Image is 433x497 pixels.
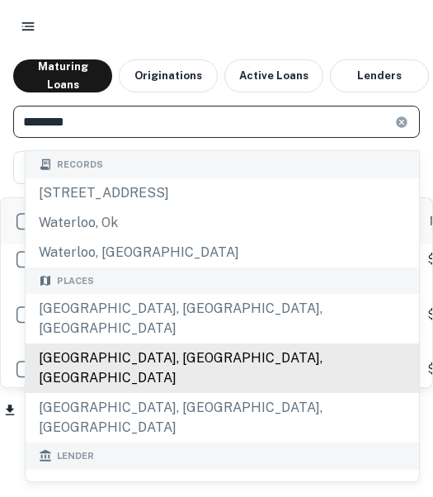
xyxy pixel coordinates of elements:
[26,238,419,267] div: waterloo, [GEOGRAPHIC_DATA]
[57,274,94,288] span: Places
[26,208,419,238] div: waterloo, ok
[26,393,419,443] div: [GEOGRAPHIC_DATA], [GEOGRAPHIC_DATA], [GEOGRAPHIC_DATA]
[224,59,323,92] button: Active Loans
[26,178,419,208] div: [STREET_ADDRESS]
[13,59,112,92] button: Maturing Loans
[330,59,429,92] button: Lenders
[57,158,103,172] span: Records
[119,59,218,92] button: Originations
[26,294,419,343] div: [GEOGRAPHIC_DATA], [GEOGRAPHIC_DATA], [GEOGRAPHIC_DATA]
[57,449,94,463] span: Lender
[26,343,419,393] div: [GEOGRAPHIC_DATA], [GEOGRAPHIC_DATA], [GEOGRAPHIC_DATA]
